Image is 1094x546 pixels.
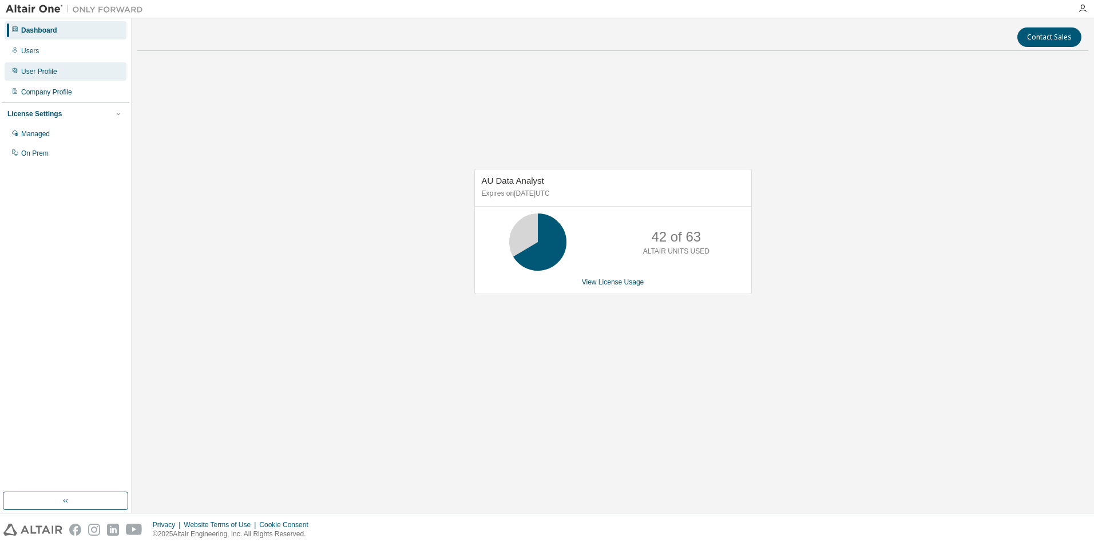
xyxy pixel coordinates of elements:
div: Users [21,46,39,56]
div: Website Terms of Use [184,520,259,529]
img: altair_logo.svg [3,524,62,536]
p: 42 of 63 [651,227,701,247]
img: facebook.svg [69,524,81,536]
span: AU Data Analyst [482,176,544,185]
img: instagram.svg [88,524,100,536]
img: youtube.svg [126,524,142,536]
div: Cookie Consent [259,520,315,529]
div: Dashboard [21,26,57,35]
div: License Settings [7,109,62,118]
p: ALTAIR UNITS USED [643,247,709,256]
div: User Profile [21,67,57,76]
div: Company Profile [21,88,72,97]
div: Managed [21,129,50,139]
a: View License Usage [582,278,644,286]
p: Expires on [DATE] UTC [482,189,742,199]
div: Privacy [153,520,184,529]
p: © 2025 Altair Engineering, Inc. All Rights Reserved. [153,529,315,539]
button: Contact Sales [1017,27,1081,47]
img: linkedin.svg [107,524,119,536]
div: On Prem [21,149,49,158]
img: Altair One [6,3,149,15]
